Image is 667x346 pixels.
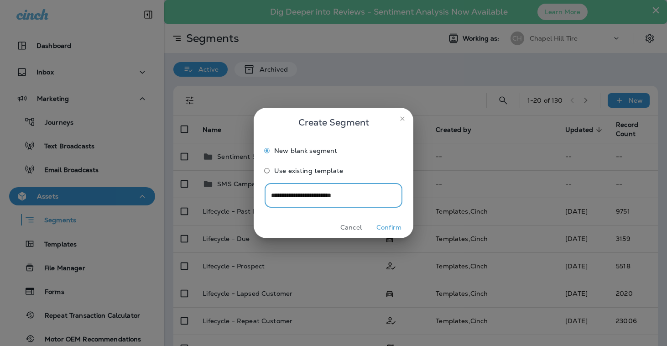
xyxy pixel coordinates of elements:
span: New blank segment [274,147,337,154]
button: Confirm [372,220,406,235]
button: Cancel [334,220,368,235]
span: Create Segment [298,115,369,130]
button: close [395,111,410,126]
span: Use existing template [274,167,343,174]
